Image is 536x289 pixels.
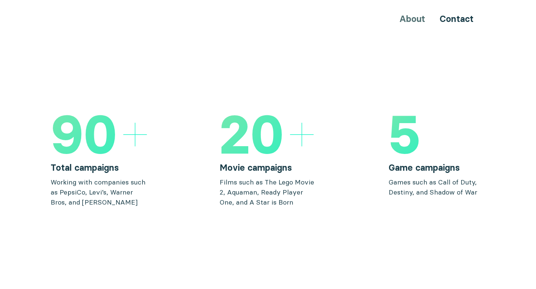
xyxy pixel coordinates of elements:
[220,177,316,207] p: Films such as The Lego Movie 2, Aquaman, Ready Player One, and A Star is Born
[389,177,485,197] p: Games such as Call of Duty, Destiny, and Shadow of War
[51,161,147,174] h3: Total campaigns
[51,177,147,207] p: Working with companies such as PepsiCo, Levi’s, Warner Bros, and [PERSON_NAME]
[220,161,316,174] h3: Movie campaigns
[440,13,473,24] a: Contact
[389,161,485,174] h3: Game campaigns
[389,108,421,161] h5: 5
[220,108,284,161] h5: 20
[51,108,117,161] h5: 90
